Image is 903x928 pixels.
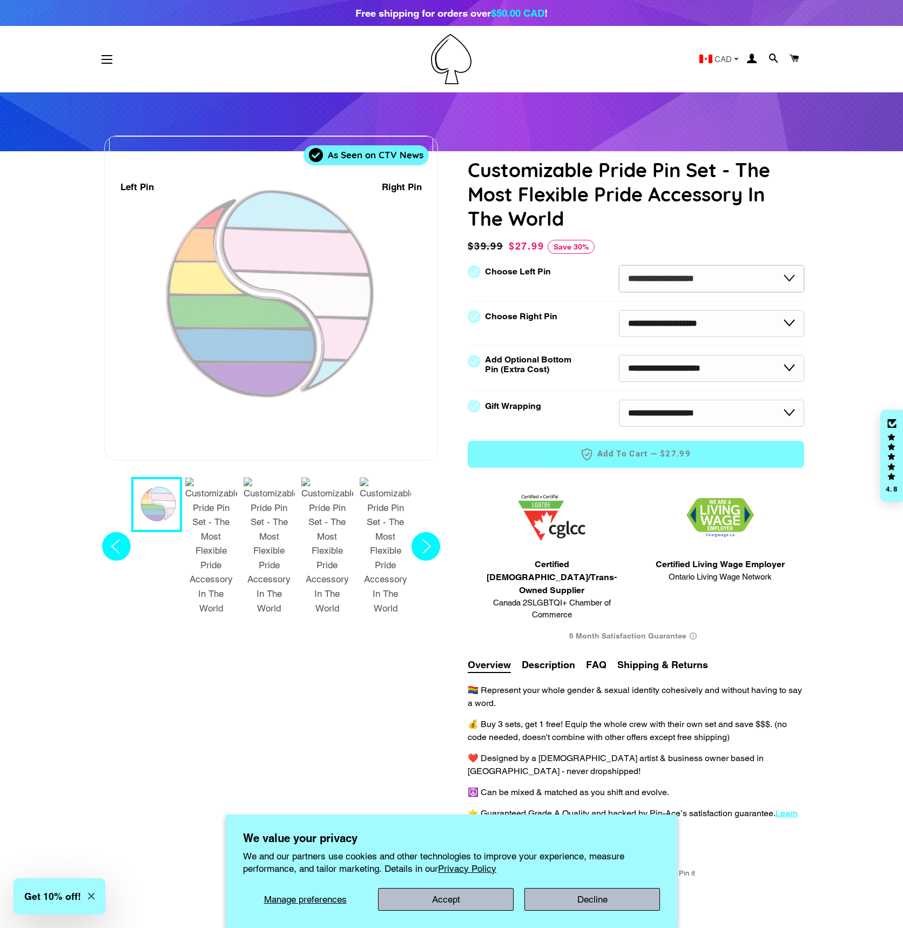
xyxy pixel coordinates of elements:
img: Customizable Pride Pin Set - The Most Flexible Pride Accessory In The World [360,478,412,615]
span: Ontario Living Wage Network [656,571,785,583]
img: Customizable Pride Pin Set - The Most Flexible Pride Accessory In The World [185,478,237,615]
h2: We value your privacy [243,832,660,845]
div: Right Pin [382,180,422,194]
button: 1 / 9 [131,477,182,532]
span: Manage preferences [264,894,347,905]
div: 4.8 [885,486,898,493]
span: $27.99 [660,449,691,459]
a: Privacy Policy [438,863,496,874]
div: Click to open Judge.me floating reviews tab [880,410,903,502]
span: CAD [715,55,732,63]
img: 1706832627.png [686,498,754,537]
span: Certified Living Wage Employer [656,558,785,571]
button: Next slide [408,477,443,620]
img: Customizable Pride Pin Set - The Most Flexible Pride Accessory In The World [244,478,295,615]
span: Certified [DEMOGRAPHIC_DATA]/Trans-Owned Supplier [473,558,631,597]
span: $50.00 CAD [491,7,544,19]
button: 4 / 9 [298,477,356,620]
button: Previous slide [99,477,134,620]
div: 6 Month Satisfaction Guarantee [468,627,804,647]
button: Add to Cart —$27.99 [468,441,804,468]
button: Decline [524,888,660,911]
div: 1 / 9 [105,136,437,460]
button: 5 / 9 [356,477,415,620]
img: 1705457225.png [518,495,585,541]
button: 2 / 9 [182,477,240,620]
button: 3 / 9 [240,477,299,620]
span: Add to Cart — [484,447,788,461]
img: Pin-Ace [431,34,471,84]
div: Free shipping for orders over ! [355,5,548,21]
button: Manage preferences [243,888,367,911]
button: Accept [378,888,514,911]
p: We and our partners use cookies and other technologies to improve your experience, measure perfor... [243,850,660,874]
span: Canada 2SLGBTQI+ Chamber of Commerce [473,597,631,621]
img: Customizable Pride Pin Set - The Most Flexible Pride Accessory In The World [301,478,353,615]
